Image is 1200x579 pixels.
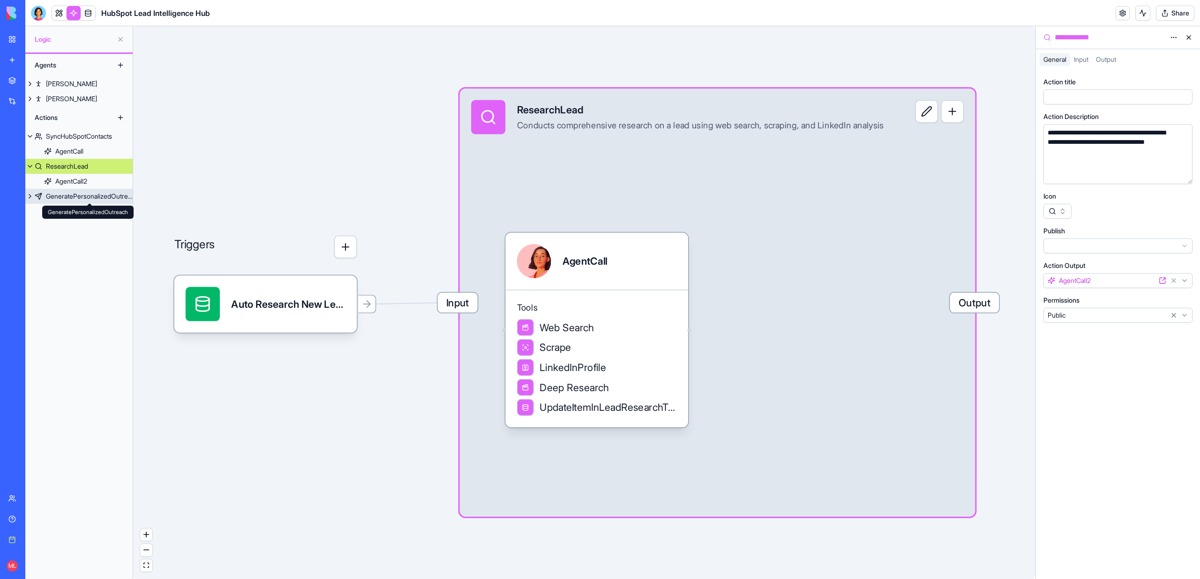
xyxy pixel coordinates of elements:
span: Output [950,293,999,313]
a: [PERSON_NAME] [25,91,133,106]
div: ResearchLead [46,162,88,171]
div: [PERSON_NAME] [46,79,97,89]
span: Input [1074,55,1088,63]
span: Tools [517,302,677,313]
div: Auto Research New LeadsTrigger [231,297,345,311]
div: Actions [30,110,105,125]
span: UpdateItemInLeadResearchTable [540,400,676,414]
label: Publish [1043,226,1065,236]
span: Web Search [540,320,594,334]
span: Input [438,293,478,313]
span: Deep Research [540,380,609,394]
div: AgentCall [562,254,607,268]
span: Output [1096,55,1116,63]
button: zoom in [140,528,152,541]
span: Logic [35,35,113,44]
div: AgentCallToolsWeb SearchScrapeLinkedInProfileDeep ResearchUpdateItemInLeadResearchTable [505,233,688,428]
div: GeneratePersonalizedOutreach [46,192,133,201]
div: AgentCall [55,147,83,156]
img: logo [7,7,65,20]
a: AgentCall [25,144,133,159]
button: Share [1156,6,1194,21]
div: SyncHubSpotContacts [46,132,112,141]
div: ResearchLead [517,103,884,117]
div: Conducts comprehensive research on a lead using web search, scraping, and LinkedIn analysis [517,120,884,131]
label: Action Description [1043,112,1099,121]
div: [PERSON_NAME] [46,94,97,104]
a: ResearchLead [25,159,133,174]
span: Scrape [540,341,571,355]
a: AgentCall2 [25,174,133,189]
label: Icon [1043,192,1056,201]
div: Agents [30,58,105,73]
span: General [1043,55,1066,63]
p: Triggers [174,236,215,259]
span: LinkedInProfile [540,360,606,374]
div: Auto Research New LeadsTrigger [174,275,357,333]
label: Action title [1043,77,1076,87]
label: Permissions [1043,296,1080,305]
a: [PERSON_NAME] [25,76,133,91]
h1: HubSpot Lead Intelligence Hub [101,7,210,19]
div: InputResearchLeadConducts comprehensive research on a lead using web search, scraping, and Linked... [460,89,975,517]
g: Edge from 6898d25fd5714d78aa88b0f5 to 6898d25823f4cf845b532d53 [360,303,457,304]
label: Action Output [1043,261,1086,270]
div: AgentCall2 [55,177,87,186]
div: GeneratePersonalizedOutreach [42,206,134,219]
span: ML [7,560,18,572]
a: GeneratePersonalizedOutreach [25,189,133,204]
div: Triggers [174,190,357,333]
button: fit view [140,559,152,572]
button: zoom out [140,544,152,557]
a: SyncHubSpotContacts [25,129,133,144]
